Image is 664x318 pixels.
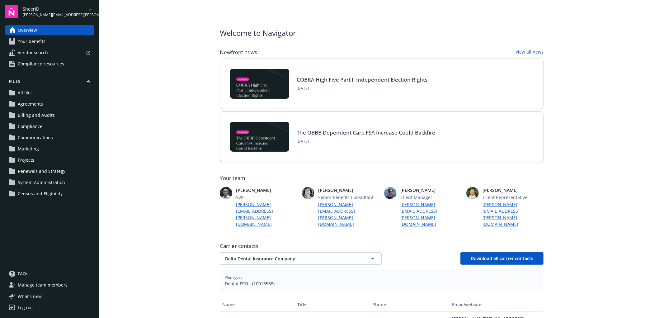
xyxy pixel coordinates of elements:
span: Compliance resources [18,59,64,69]
a: Communications [5,133,94,143]
a: Billing and Audits [5,110,94,120]
a: Projects [5,155,94,165]
button: What's new [5,293,52,300]
span: Newfront news [220,49,257,56]
a: System Administration [5,178,94,187]
span: Client Representative [483,194,544,201]
span: Plan types [225,275,539,280]
a: Your benefits [5,36,94,46]
button: Delta Dental Insurance Company [220,252,382,265]
a: The OBBB Dependent Care FSA Increase Could Backfire [297,129,435,136]
a: Compliance resources [5,59,94,69]
span: Vendor search [18,48,48,58]
span: [DATE] [297,86,427,91]
a: Manage team members [5,280,94,290]
a: [PERSON_NAME][EMAIL_ADDRESS][PERSON_NAME][DOMAIN_NAME] [483,201,544,227]
span: [PERSON_NAME] [483,187,544,193]
span: Senior Benefits Consultant [318,194,379,201]
button: Email/website [450,297,544,312]
a: All files [5,88,94,98]
img: photo [302,187,314,199]
button: Files [5,79,94,87]
span: SVP [236,194,297,201]
span: Welcome to Navigator [220,27,296,39]
span: Marketing [18,144,39,154]
a: View all news [516,49,544,56]
span: [PERSON_NAME][EMAIL_ADDRESS][PERSON_NAME][DOMAIN_NAME] [23,12,87,18]
span: Your benefits [18,36,45,46]
a: Agreements [5,99,94,109]
span: Client Manager [400,194,461,201]
a: [PERSON_NAME][EMAIL_ADDRESS][PERSON_NAME][DOMAIN_NAME] [236,201,297,227]
a: Compliance [5,121,94,131]
a: arrowDropDown [87,6,94,13]
a: [PERSON_NAME][EMAIL_ADDRESS][PERSON_NAME][DOMAIN_NAME] [318,201,379,227]
span: Overview [18,25,37,35]
img: photo [466,187,479,199]
a: [PERSON_NAME][EMAIL_ADDRESS][PERSON_NAME][DOMAIN_NAME] [400,201,461,227]
span: Compliance [18,121,42,131]
span: [PERSON_NAME] [318,187,379,193]
span: Renewals and Strategy [18,166,65,176]
span: Census and Eligibility [18,189,63,199]
span: Download all carrier contacts [471,255,533,261]
a: FAQs [5,269,94,279]
img: navigator-logo.svg [5,5,18,18]
span: All files [18,88,33,98]
span: Projects [18,155,34,165]
a: Overview [5,25,94,35]
a: Marketing [5,144,94,154]
span: Billing and Audits [18,110,55,120]
span: Carrier contacts [220,242,544,250]
button: Download all carrier contacts [460,252,544,265]
span: [PERSON_NAME] [400,187,461,193]
span: What ' s new [18,293,42,300]
button: SheerID[PERSON_NAME][EMAIL_ADDRESS][PERSON_NAME][DOMAIN_NAME]arrowDropDown [23,5,94,18]
span: FAQs [18,269,28,279]
div: Log out [18,303,33,313]
span: Communications [18,133,53,143]
span: Manage team members [18,280,68,290]
button: Name [220,297,295,312]
button: Title [295,297,370,312]
span: System Administration [18,178,65,187]
button: Phone [370,297,450,312]
div: Phone [372,301,447,308]
img: photo [220,187,232,199]
span: [DATE] [297,139,435,144]
span: Dental PPO - (10016568) [225,280,539,287]
span: Delta Dental Insurance Company [225,255,355,262]
span: SheerID [23,6,87,12]
div: Name [222,301,292,308]
span: Agreements [18,99,43,109]
div: Email/website [452,301,541,308]
img: photo [384,187,397,199]
span: [PERSON_NAME] [236,187,297,193]
a: COBRA High Five Part I: Independent Election Rights [297,76,427,83]
div: Title [297,301,367,308]
a: Vendor search [5,48,94,58]
img: BLOG-Card Image - Compliance - OBBB Dep Care FSA - 08-01-25.jpg [230,122,289,152]
a: Renewals and Strategy [5,166,94,176]
img: BLOG-Card Image - Compliance - COBRA High Five Pt 1 07-18-25.jpg [230,69,289,99]
span: Your team [220,174,544,182]
a: Census and Eligibility [5,189,94,199]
